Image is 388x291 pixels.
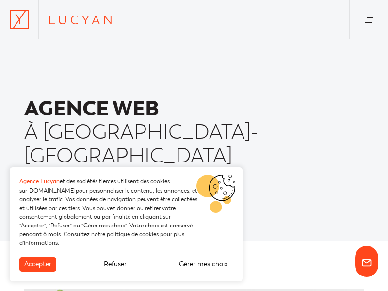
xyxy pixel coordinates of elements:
[24,121,364,168] span: à [GEOGRAPHIC_DATA]-[GEOGRAPHIC_DATA]
[24,95,159,122] strong: Agence web
[10,167,242,281] aside: Bannière de cookies GDPR
[19,177,199,247] p: et des sociétés tierces utilisent des cookies sur pour personnaliser le contenu, les annonces, et...
[27,187,76,194] a: [DOMAIN_NAME]
[19,178,60,185] strong: Agence Lucyan
[99,257,131,272] button: Refuser
[19,257,56,272] button: Accepter
[174,257,233,272] button: Gérer mes choix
